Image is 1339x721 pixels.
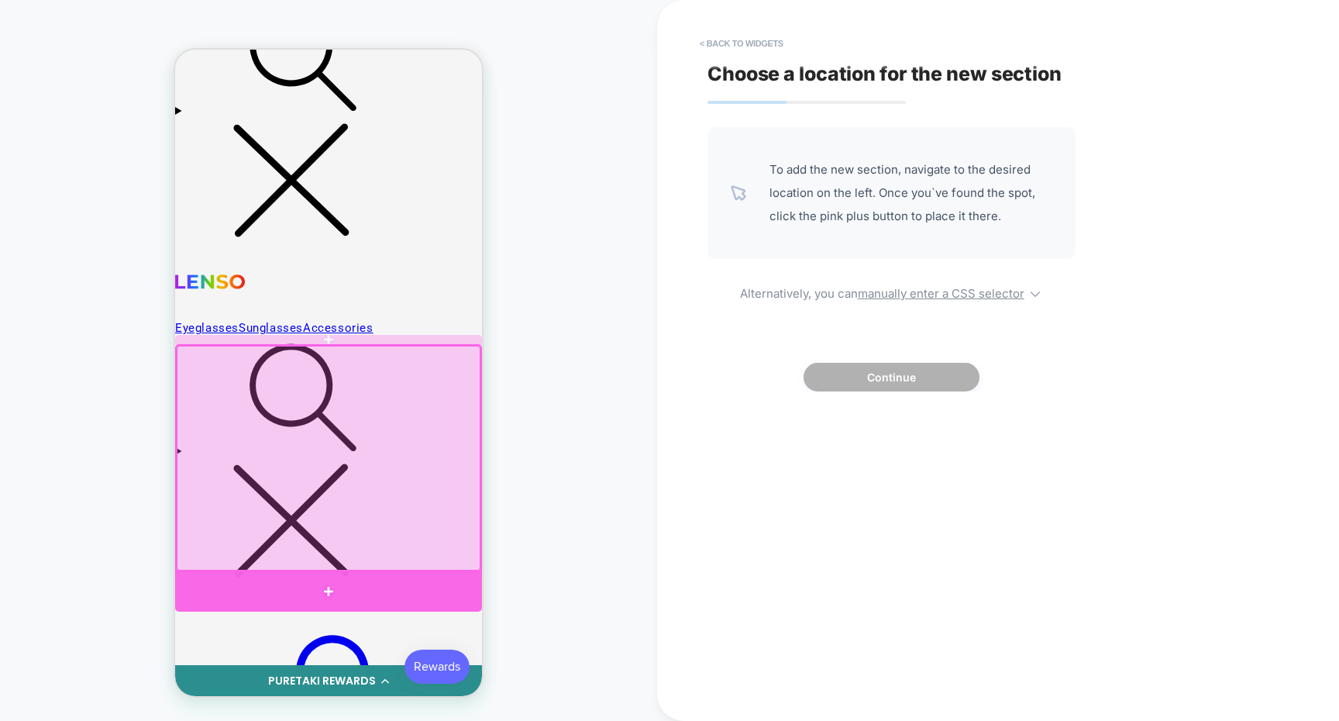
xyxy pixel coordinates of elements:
u: manually enter a CSS selector [858,286,1024,301]
button: < Back to widgets [692,31,791,56]
img: pointer [731,185,746,201]
span: Alternatively, you can [707,282,1076,301]
button: Continue [804,363,979,392]
iframe: Button to open loyalty program pop-up [229,600,294,634]
span: Choose a location for the new section [707,62,1062,85]
span: To add the new section, navigate to the desired location on the left. Once you`ve found the spot,... [769,158,1052,228]
iframe: To enrich screen reader interactions, please activate Accessibility in Grammarly extension settings [175,50,482,696]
